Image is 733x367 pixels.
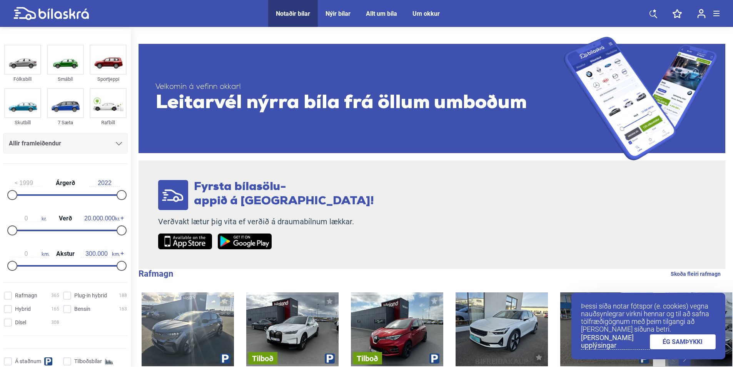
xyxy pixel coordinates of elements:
[11,250,50,257] span: km.
[155,82,564,92] span: Velkomin á vefinn okkar!
[155,92,564,115] span: Leitarvél nýrra bíla frá öllum umboðum
[276,10,310,17] a: Notaðir bílar
[74,292,107,300] span: Plug-in hybrid
[671,269,721,279] a: Skoða fleiri rafmagn
[15,357,41,365] span: Á staðnum
[252,355,274,362] span: Tilboð
[194,181,374,207] span: Fyrsta bílasölu- appið á [GEOGRAPHIC_DATA]!
[15,292,37,300] span: Rafmagn
[119,292,127,300] span: 188
[697,9,706,18] img: user-login.svg
[57,215,74,222] span: Verð
[366,10,397,17] a: Allt um bíla
[11,215,47,222] span: kr.
[47,118,84,127] div: 7 Sæta
[47,75,84,83] div: Smábíl
[119,305,127,313] span: 163
[51,292,59,300] span: 365
[51,305,59,313] span: 165
[15,305,31,313] span: Hybrid
[90,75,127,83] div: Sportjeppi
[139,37,725,160] a: Velkomin á vefinn okkar!Leitarvél nýrra bíla frá öllum umboðum
[581,302,716,333] p: Þessi síða notar fótspor (e. cookies) vegna nauðsynlegrar virkni hennar og til að safna tölfræðig...
[650,334,716,349] a: ÉG SAMÞYKKI
[74,357,102,365] span: Tilboðsbílar
[357,355,378,362] span: Tilboð
[4,75,41,83] div: Fólksbíll
[158,217,374,227] p: Verðvakt lætur þig vita ef verðið á draumabílnum lækkar.
[90,118,127,127] div: Rafbíll
[54,180,77,186] span: Árgerð
[412,10,440,17] a: Um okkur
[84,215,120,222] span: kr.
[326,10,351,17] a: Nýir bílar
[4,118,41,127] div: Skutbíll
[139,269,173,279] b: Rafmagn
[74,305,90,313] span: Bensín
[51,319,59,327] span: 308
[15,319,26,327] span: Dísel
[81,250,120,257] span: km.
[54,251,77,257] span: Akstur
[581,334,650,350] a: [PERSON_NAME] upplýsingar
[9,138,61,149] span: Allir framleiðendur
